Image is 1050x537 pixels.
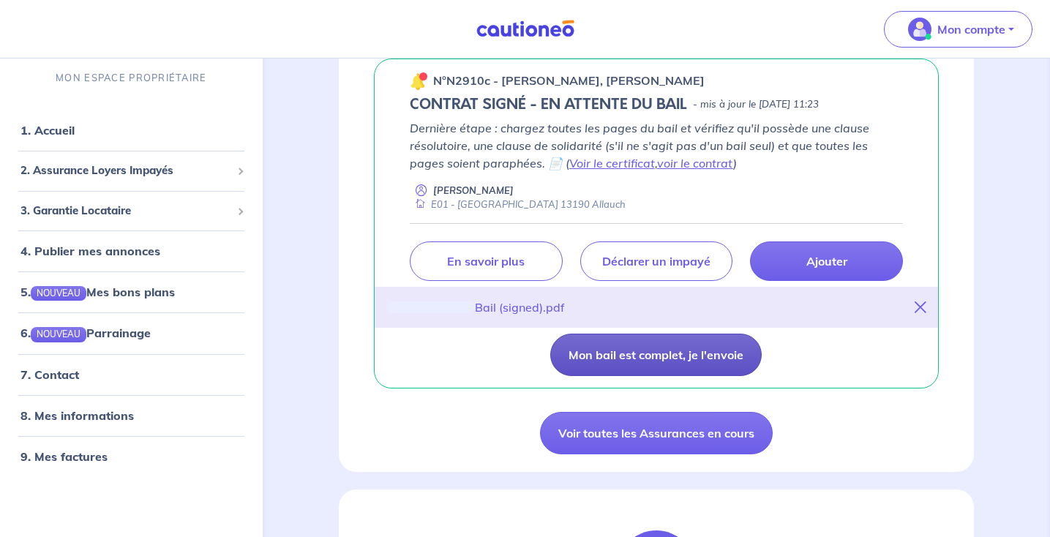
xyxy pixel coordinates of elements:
[20,163,231,180] span: 2. Assurance Loyers Impayés
[20,326,151,341] a: 6.NOUVEAUParrainage
[6,319,257,348] div: 6.NOUVEAUParrainage
[602,254,710,268] p: Déclarer un impayé
[693,97,819,112] p: - mis à jour le [DATE] 11:23
[806,254,847,268] p: Ajouter
[580,241,733,281] a: Déclarer un impayé
[56,71,206,85] p: MON ESPACE PROPRIÉTAIRE
[908,18,931,41] img: illu_account_valid_menu.svg
[470,20,580,38] img: Cautioneo
[475,298,565,316] div: Bail (signed).pdf
[6,401,257,430] div: 8. Mes informations
[20,367,79,382] a: 7. Contact
[884,11,1032,48] button: illu_account_valid_menu.svgMon compte
[410,241,563,281] a: En savoir plus
[433,72,705,89] p: n°N2910c - [PERSON_NAME], [PERSON_NAME]
[6,116,257,146] div: 1. Accueil
[433,184,514,198] p: [PERSON_NAME]
[20,449,108,464] a: 9. Mes factures
[569,156,655,170] a: Voir le certificat
[20,408,134,423] a: 8. Mes informations
[6,360,257,389] div: 7. Contact
[657,156,733,170] a: voir le contrat
[410,119,903,172] p: Dernière étape : chargez toutes les pages du bail et vérifiez qu'il possède une clause résolutoir...
[410,198,626,211] div: E01 - [GEOGRAPHIC_DATA] 13190 Allauch
[6,237,257,266] div: 4. Publier mes annonces
[20,203,231,219] span: 3. Garantie Locataire
[410,96,687,113] h5: CONTRAT SIGNÉ - EN ATTENTE DU BAIL
[6,278,257,307] div: 5.NOUVEAUMes bons plans
[20,285,175,300] a: 5.NOUVEAUMes bons plans
[750,241,903,281] a: Ajouter
[550,334,762,376] button: Mon bail est complet, je l'envoie
[20,244,160,259] a: 4. Publier mes annonces
[540,412,773,454] a: Voir toutes les Assurances en cours
[6,442,257,471] div: 9. Mes factures
[6,157,257,186] div: 2. Assurance Loyers Impayés
[410,72,427,90] img: 🔔
[410,96,903,113] div: state: CONTRACT-SIGNED, Context: NEW,CHOOSE-CERTIFICATE,RELATIONSHIP,LESSOR-DOCUMENTS
[447,254,525,268] p: En savoir plus
[937,20,1005,38] p: Mon compte
[6,197,257,225] div: 3. Garantie Locataire
[915,301,926,313] i: close-button-title
[20,124,75,138] a: 1. Accueil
